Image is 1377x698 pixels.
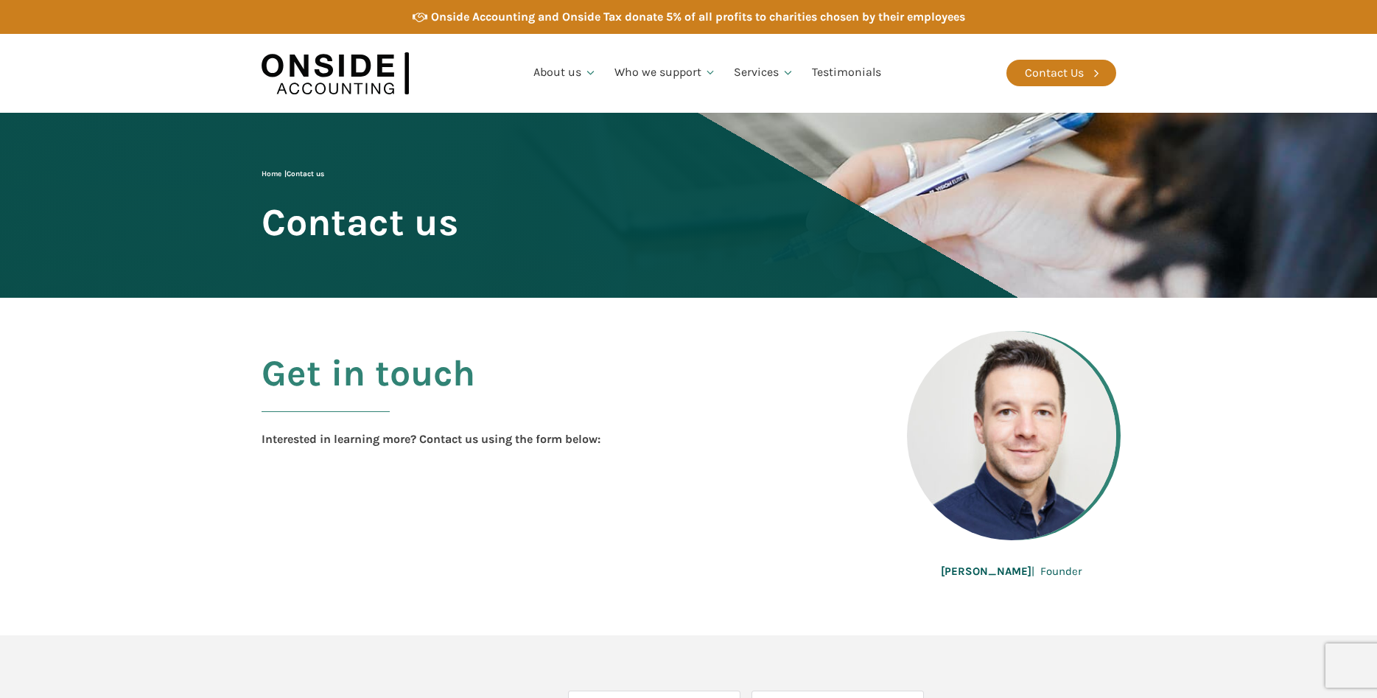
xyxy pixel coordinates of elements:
div: Onside Accounting and Onside Tax donate 5% of all profits to charities chosen by their employees [431,7,965,27]
div: Interested in learning more? Contact us using the form below: [262,430,600,449]
span: Contact us [262,202,458,242]
span: | [262,170,324,178]
a: Who we support [606,48,726,98]
b: [PERSON_NAME] [941,565,1031,578]
a: About us [525,48,606,98]
div: | Founder [941,562,1082,580]
a: Contact Us [1006,60,1116,86]
span: Contact us [287,170,324,178]
a: Services [725,48,803,98]
h2: Get in touch [262,353,475,430]
a: Home [262,170,281,178]
img: Onside Accounting [262,45,409,102]
a: Testimonials [803,48,890,98]
div: Contact Us [1025,63,1084,83]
